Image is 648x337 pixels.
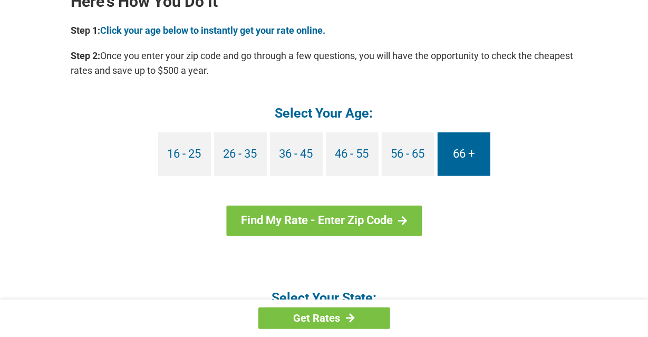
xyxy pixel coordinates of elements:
b: Step 1: [71,25,101,36]
a: Find My Rate - Enter Zip Code [226,206,422,236]
h4: Select Your Age: [71,104,577,122]
a: 46 - 55 [326,132,379,176]
h4: Select Your State: [71,289,577,306]
a: 56 - 65 [382,132,434,176]
p: Once you enter your zip code and go through a few questions, you will have the opportunity to che... [71,49,577,78]
a: Get Rates [258,307,390,329]
a: 66 + [438,132,490,176]
a: 36 - 45 [270,132,323,176]
a: 16 - 25 [158,132,211,176]
b: Step 2: [71,50,101,61]
a: Click your age below to instantly get your rate online. [101,25,326,36]
a: 26 - 35 [214,132,267,176]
